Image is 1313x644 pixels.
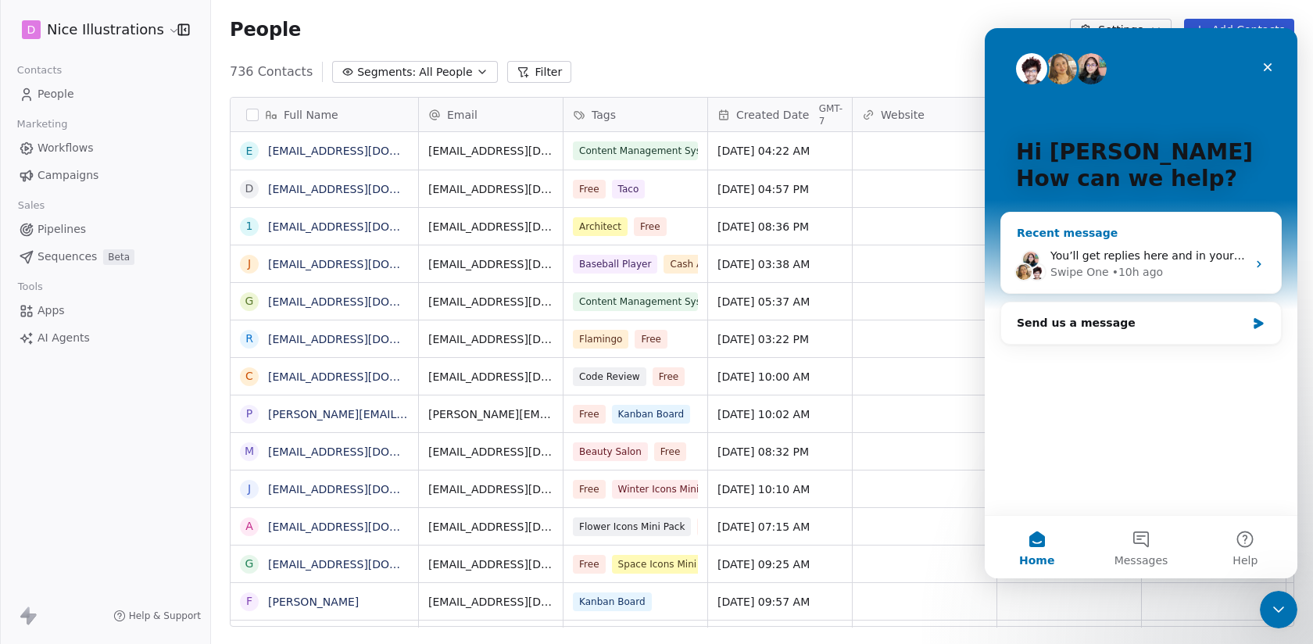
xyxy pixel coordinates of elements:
span: Tags [592,107,616,123]
span: [DATE] 10:02 AM [717,406,843,422]
span: Content Management System [573,141,698,160]
a: [EMAIL_ADDRESS][DOMAIN_NAME] [268,258,460,270]
span: Free [573,480,606,499]
span: Nice Illustrations [47,20,164,40]
a: Apps [13,298,198,324]
span: Messages [130,527,184,538]
span: Free [635,330,667,349]
a: AI Agents [13,325,198,351]
span: Sequences [38,249,97,265]
div: p [246,406,252,422]
div: Send us a message [16,274,297,317]
div: Send us a message [32,287,261,303]
a: Campaigns [13,163,198,188]
span: [DATE] 09:57 AM [717,594,843,610]
span: Beta [103,249,134,265]
a: [EMAIL_ADDRESS][DOMAIN_NAME] [268,445,460,458]
span: AI Agents [38,330,90,346]
a: [EMAIL_ADDRESS][DOMAIN_NAME] [268,145,460,157]
span: Segments: [357,64,416,80]
span: You’ll get replies here and in your email: ✉️ [EMAIL_ADDRESS][DOMAIN_NAME] Our usual reply time 🕒... [66,221,664,234]
div: g [245,293,254,309]
span: Home [34,527,70,538]
span: [DATE] 04:57 PM [717,181,843,197]
div: Full Name [231,98,418,131]
button: Messages [104,488,208,550]
button: Filter [507,61,572,83]
a: [EMAIL_ADDRESS][DOMAIN_NAME] [268,220,460,233]
a: [EMAIL_ADDRESS][DOMAIN_NAME] [268,333,460,345]
span: Campaigns [38,167,98,184]
span: [DATE] 10:10 AM [717,481,843,497]
div: F [246,593,252,610]
span: [PERSON_NAME][EMAIL_ADDRESS][PERSON_NAME][DOMAIN_NAME] [428,406,553,422]
a: [EMAIL_ADDRESS][DOMAIN_NAME] [268,483,460,496]
a: Pipelines [13,216,198,242]
span: [EMAIL_ADDRESS][DOMAIN_NAME] [428,594,553,610]
div: grid [231,132,419,628]
span: Full Name [284,107,338,123]
button: Add Contacts [1184,19,1294,41]
div: m [245,443,254,460]
span: Free [634,217,667,236]
a: SequencesBeta [13,244,198,270]
span: [DATE] 04:22 AM [717,143,843,159]
span: Created Date [736,107,809,123]
a: [EMAIL_ADDRESS][DOMAIN_NAME] [268,521,460,533]
div: a [245,518,253,535]
span: Content Management System [573,292,698,311]
span: [EMAIL_ADDRESS][DOMAIN_NAME] [428,444,553,460]
button: Help [209,488,313,550]
span: Website [881,107,925,123]
div: Swipe One [66,236,124,252]
span: [EMAIL_ADDRESS][DOMAIN_NAME] [428,294,553,309]
span: Free [573,555,606,574]
span: Space Icons Mini Pack [612,555,728,574]
span: [EMAIL_ADDRESS][DOMAIN_NAME] [428,556,553,572]
span: Free [573,405,606,424]
div: Email [419,98,563,131]
span: Flamingo [573,330,628,349]
span: [EMAIL_ADDRESS][DOMAIN_NAME] [428,181,553,197]
span: [EMAIL_ADDRESS][DOMAIN_NAME] [428,219,553,234]
span: Code Review [573,367,646,386]
span: Tools [11,275,49,299]
a: [EMAIL_ADDRESS][DOMAIN_NAME] [268,183,460,195]
span: GMT-7 [819,102,843,127]
span: Flower Icons Mini Pack [573,517,691,536]
span: Free [654,442,687,461]
div: g [245,556,254,572]
span: [EMAIL_ADDRESS][DOMAIN_NAME] [428,143,553,159]
iframe: Intercom live chat [985,28,1297,578]
span: [DATE] 08:32 PM [717,444,843,460]
span: [EMAIL_ADDRESS][DOMAIN_NAME] [428,369,553,385]
span: People [38,86,74,102]
div: d [245,181,254,197]
a: People [13,81,198,107]
div: Created DateGMT-7 [708,98,852,131]
div: Website [853,98,996,131]
span: Cash App [664,255,721,274]
span: D [27,22,36,38]
span: Workflows [38,140,94,156]
button: Settings [1070,19,1171,41]
span: Email [447,107,478,123]
span: [DATE] 07:15 AM [717,519,843,535]
span: [DATE] 05:37 AM [717,294,843,309]
span: Sales [11,194,52,217]
span: All People [419,64,472,80]
span: Kanban Board [573,592,652,611]
a: [EMAIL_ADDRESS][DOMAIN_NAME] [268,558,460,571]
span: Apps [38,302,65,319]
span: Beauty Salon [573,442,648,461]
iframe: Intercom live chat [1260,591,1297,628]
